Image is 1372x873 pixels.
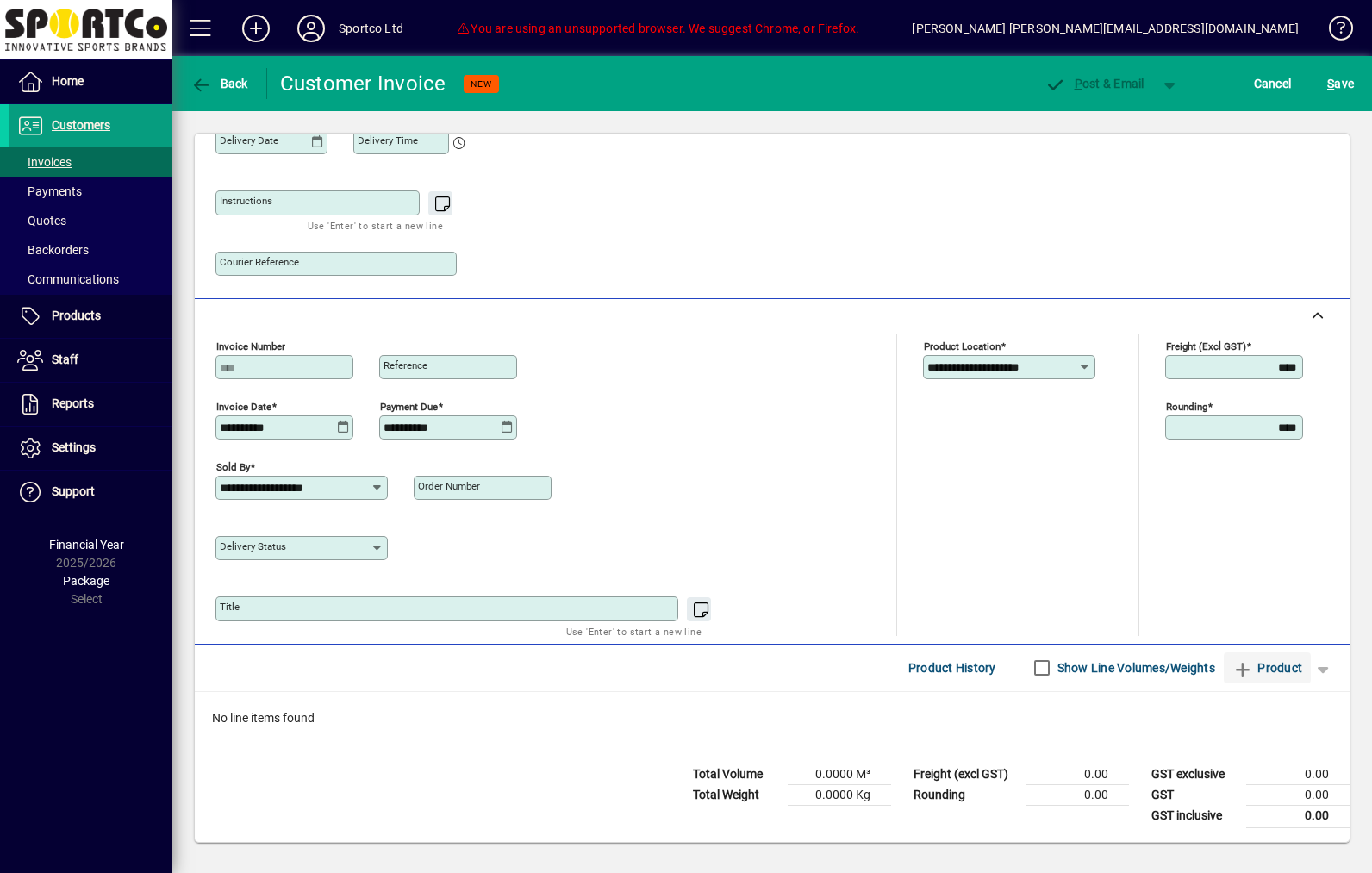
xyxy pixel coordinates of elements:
app-page-header-button: Back [172,68,267,99]
button: Profile [284,13,339,44]
button: Product [1224,652,1311,683]
mat-label: Reference [384,359,427,371]
td: Total Volume [684,764,788,784]
mat-label: Freight (excl GST) [1166,340,1246,352]
mat-hint: Use 'Enter' to start a new line [566,621,702,641]
div: Customer Invoice [280,70,446,97]
span: ost & Email [1045,77,1144,90]
mat-label: Delivery date [220,134,278,147]
button: Product History [901,652,1003,683]
span: Quotes [17,214,66,228]
span: Customers [52,118,110,132]
a: Support [9,471,172,514]
span: Package [63,574,109,588]
span: Staff [52,352,78,366]
span: Product [1232,654,1302,682]
mat-label: Payment due [380,400,438,412]
a: Settings [9,427,172,470]
mat-hint: Use 'Enter' to start a new line [308,215,443,235]
td: GST inclusive [1143,805,1246,826]
a: Knowledge Base [1316,3,1350,59]
span: Product History [908,654,996,682]
span: Financial Year [49,538,124,552]
button: Add [228,13,284,44]
mat-label: Instructions [220,195,272,207]
label: Show Line Volumes/Weights [1054,659,1215,677]
button: Cancel [1250,68,1296,99]
div: No line items found [195,692,1350,745]
span: Invoices [17,155,72,169]
span: Products [52,309,101,322]
mat-label: Delivery time [358,134,418,147]
mat-label: Invoice number [216,340,285,352]
span: You are using an unsupported browser. We suggest Chrome, or Firefox. [456,22,859,35]
a: Quotes [9,206,172,235]
span: Home [52,74,84,88]
span: Communications [17,272,119,286]
td: 0.00 [1246,805,1350,826]
span: P [1075,77,1082,90]
button: Post & Email [1036,68,1153,99]
td: 0.00 [1026,764,1129,784]
button: Back [186,68,253,99]
a: Reports [9,383,172,426]
td: 0.0000 Kg [788,784,891,805]
a: Backorders [9,235,172,265]
td: 0.00 [1246,784,1350,805]
a: Home [9,60,172,103]
mat-label: Rounding [1166,400,1207,412]
mat-label: Sold by [216,460,250,472]
span: NEW [471,78,492,90]
mat-label: Delivery status [220,540,286,552]
span: Payments [17,184,82,198]
span: Reports [52,396,94,410]
td: Total Weight [684,784,788,805]
mat-label: Invoice date [216,400,271,412]
td: 0.00 [1246,764,1350,784]
span: Settings [52,440,96,454]
div: [PERSON_NAME] [PERSON_NAME][EMAIL_ADDRESS][DOMAIN_NAME] [912,15,1299,42]
mat-label: Title [220,601,240,613]
td: Freight (excl GST) [905,764,1026,784]
td: 0.0000 M³ [788,764,891,784]
button: Save [1323,68,1358,99]
td: 0.00 [1026,784,1129,805]
td: GST exclusive [1143,764,1246,784]
mat-label: Product location [924,340,1001,352]
a: Invoices [9,147,172,177]
span: Cancel [1254,70,1292,97]
div: Sportco Ltd [339,15,403,42]
span: Support [52,484,95,498]
mat-label: Courier Reference [220,256,299,268]
td: GST [1143,784,1246,805]
td: Rounding [905,784,1026,805]
span: S [1327,77,1334,90]
a: Communications [9,265,172,294]
a: Staff [9,339,172,382]
mat-label: Order number [418,480,480,492]
a: Payments [9,177,172,206]
span: ave [1327,70,1354,97]
span: Back [190,77,248,90]
span: Backorders [17,243,89,257]
a: Products [9,295,172,338]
